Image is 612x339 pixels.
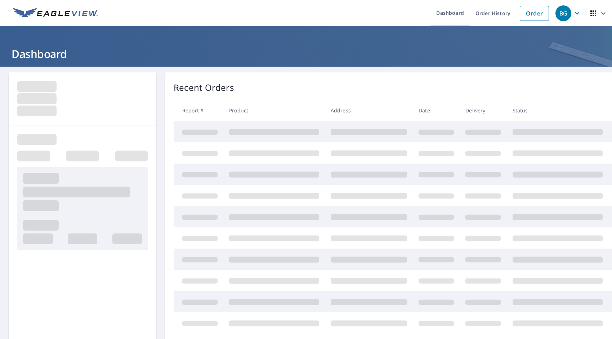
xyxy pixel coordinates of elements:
img: EV Logo [13,8,98,19]
h1: Dashboard [9,46,603,61]
th: Delivery [460,100,506,121]
div: BG [555,5,571,21]
a: Order [520,6,549,21]
th: Address [325,100,413,121]
th: Date [413,100,460,121]
th: Status [507,100,608,121]
p: Recent Orders [174,81,234,94]
th: Product [223,100,325,121]
th: Report # [174,100,223,121]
